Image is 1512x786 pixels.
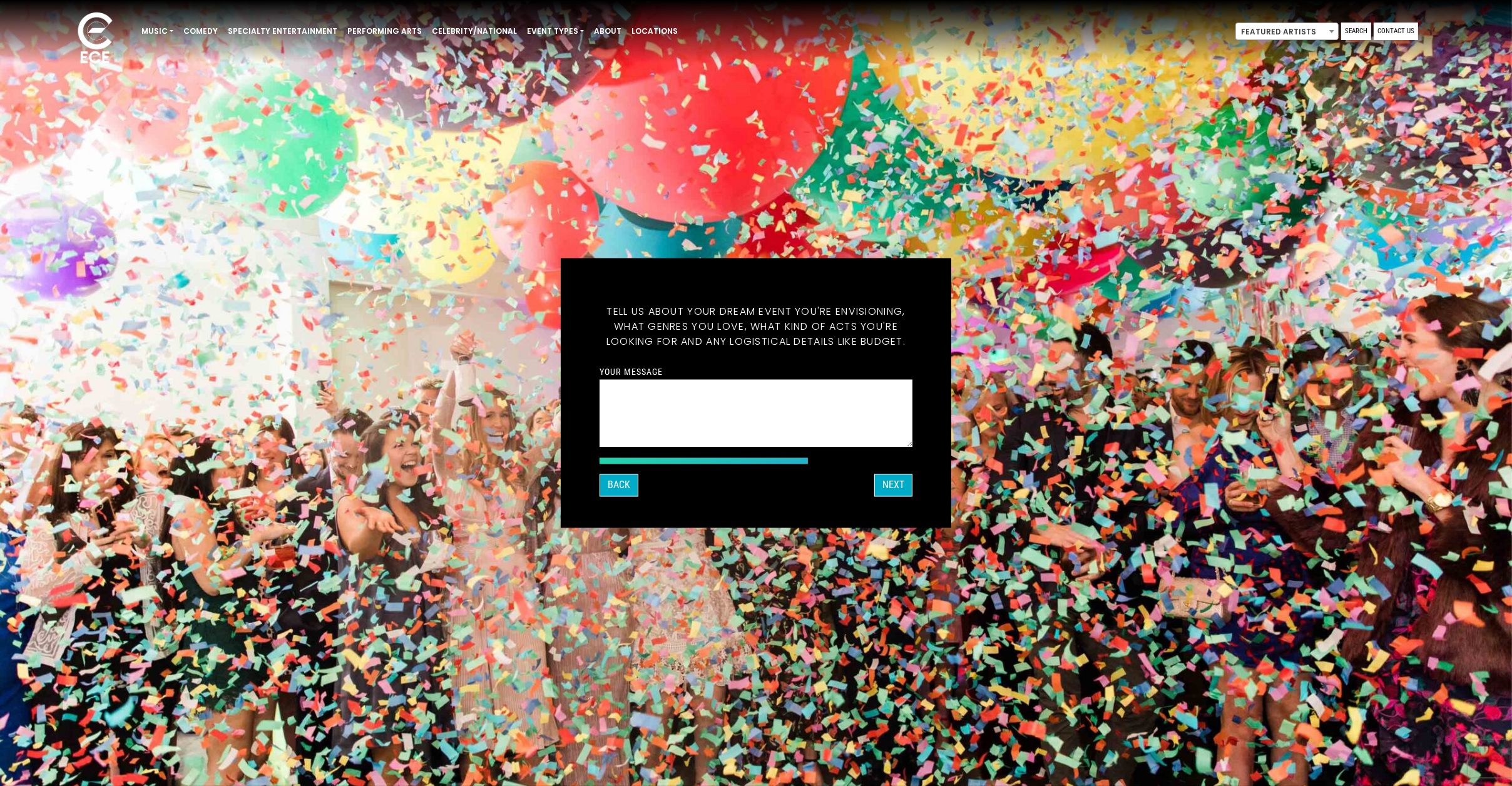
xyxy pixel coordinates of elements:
[1236,23,1338,41] span: Featured Artists
[589,21,626,42] a: About
[342,21,427,42] a: Performing Arts
[178,21,223,42] a: Comedy
[874,474,912,497] button: Next
[1341,23,1371,40] a: Search
[136,21,178,42] a: Music
[522,21,589,42] a: Event Types
[626,21,683,42] a: Locations
[1374,23,1418,40] a: Contact Us
[600,474,638,497] button: Back
[1235,23,1339,40] span: Featured Artists
[600,290,912,365] h5: Tell us about your dream event you're envisioning, what genres you love, what kind of acts you're...
[223,21,342,42] a: Specialty Entertainment
[427,21,522,42] a: Celebrity/National
[64,9,126,69] img: ece_new_logo_whitev2-1.png
[600,367,663,378] label: Your message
